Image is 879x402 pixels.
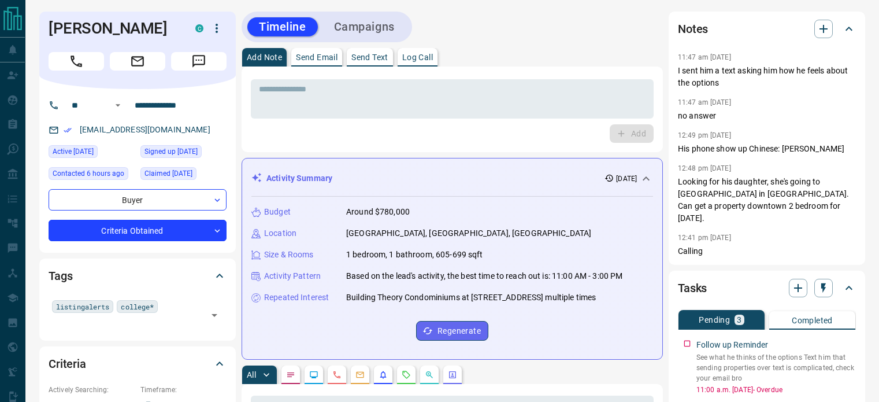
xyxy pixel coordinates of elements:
div: Criteria Obtained [49,220,227,241]
p: Add Note [247,53,282,61]
p: Activity Summary [266,172,332,185]
p: See what he thinks of the options Text him that sending properties over text is complicated, chec... [696,352,856,383]
p: Repeated Interest [264,292,329,304]
p: Based on the lead's activity, the best time to reach out is: 11:00 AM - 3:00 PM [346,270,622,282]
p: [DATE] [616,174,637,184]
svg: Opportunities [425,370,434,379]
p: 1 bedroom, 1 bathroom, 605-699 sqft [346,249,483,261]
span: college* [121,301,154,312]
p: Building Theory Condominiums at [STREET_ADDRESS] multiple times [346,292,596,304]
div: Tags [49,262,227,290]
svg: Listing Alerts [379,370,388,379]
p: Activity Pattern [264,270,321,282]
p: 12:41 pm [DATE] [678,234,731,242]
div: Thu Sep 04 2025 [140,167,227,183]
span: Email [110,52,165,71]
p: Send Email [296,53,337,61]
button: Timeline [247,17,318,36]
button: Open [206,307,222,323]
p: Budget [264,206,291,218]
button: Campaigns [322,17,406,36]
p: 11:47 am [DATE] [678,98,731,106]
svg: Emails [355,370,365,379]
svg: Notes [286,370,295,379]
div: Thu Sep 04 2025 [49,145,135,161]
p: 12:48 pm [DATE] [678,164,731,172]
div: Activity Summary[DATE] [251,168,653,189]
p: 3 [737,316,741,324]
p: 11:47 am [DATE] [678,53,731,61]
p: 11:00 a.m. [DATE] - Overdue [696,385,856,395]
p: [GEOGRAPHIC_DATA], [GEOGRAPHIC_DATA], [GEOGRAPHIC_DATA] [346,227,591,239]
button: Regenerate [416,321,488,341]
div: Buyer [49,189,227,211]
svg: Lead Browsing Activity [309,370,318,379]
p: All [247,371,256,379]
div: Thu Sep 04 2025 [140,145,227,161]
span: listingalerts [56,301,109,312]
p: Send Text [351,53,388,61]
button: Open [111,98,125,112]
h1: [PERSON_NAME] [49,19,178,38]
div: condos.ca [195,24,203,32]
div: Tasks [678,274,856,302]
p: I sent him a text asking him how he feels about the options [678,65,856,89]
span: Claimed [DATE] [144,168,192,179]
svg: Calls [332,370,342,379]
p: Calling [678,245,856,257]
span: Signed up [DATE] [144,146,198,157]
p: no answer [678,110,856,122]
h2: Tags [49,267,72,285]
p: Completed [792,316,833,324]
a: [EMAIL_ADDRESS][DOMAIN_NAME] [80,125,210,134]
span: Message [171,52,227,71]
div: Criteria [49,350,227,378]
svg: Agent Actions [448,370,457,379]
p: Size & Rooms [264,249,314,261]
p: Timeframe: [140,385,227,395]
p: Log Call [402,53,433,61]
p: His phone show up Chinese: [PERSON_NAME] [678,143,856,155]
svg: Email Verified [64,126,72,134]
p: Location [264,227,296,239]
div: Tue Sep 16 2025 [49,167,135,183]
div: Notes [678,15,856,43]
span: Active [DATE] [53,146,94,157]
h2: Notes [678,20,708,38]
svg: Requests [402,370,411,379]
h2: Criteria [49,355,86,373]
p: Follow up Reminder [696,339,768,351]
span: Call [49,52,104,71]
p: Around $780,000 [346,206,410,218]
span: Contacted 6 hours ago [53,168,124,179]
h2: Tasks [678,279,707,297]
p: Pending [699,316,730,324]
p: Looking for his daughter, she's going to [GEOGRAPHIC_DATA] in [GEOGRAPHIC_DATA]. Can get a proper... [678,176,856,224]
p: 12:49 pm [DATE] [678,131,731,139]
p: Actively Searching: [49,385,135,395]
